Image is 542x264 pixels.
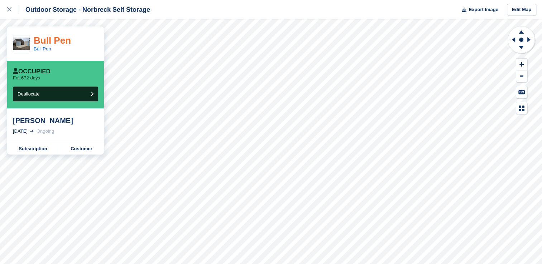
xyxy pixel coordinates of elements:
button: Zoom Out [516,70,527,82]
a: Bull Pen [34,35,71,46]
button: Map Legend [516,102,527,114]
span: Deallocate [18,91,39,97]
button: Deallocate [13,87,98,101]
div: [PERSON_NAME] [13,116,98,125]
a: Customer [59,143,104,155]
p: For 672 days [13,75,40,81]
a: Edit Map [507,4,536,16]
button: Zoom In [516,59,527,70]
div: Ongoing [37,128,54,135]
a: Subscription [7,143,59,155]
button: Keyboard Shortcuts [516,86,527,98]
img: 1.jpg [13,38,30,50]
div: Occupied [13,68,51,75]
div: [DATE] [13,128,28,135]
img: arrow-right-light-icn-cde0832a797a2874e46488d9cf13f60e5c3a73dbe684e267c42b8395dfbc2abf.svg [30,130,34,133]
a: Bull Pen [34,46,51,52]
div: Outdoor Storage - Norbreck Self Storage [19,5,150,14]
span: Export Image [469,6,498,13]
button: Export Image [457,4,498,16]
